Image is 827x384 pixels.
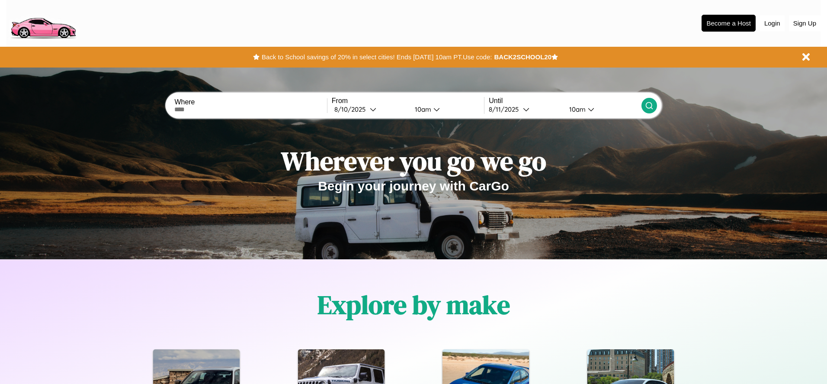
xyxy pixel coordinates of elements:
button: Sign Up [789,15,821,31]
button: Login [760,15,785,31]
div: 10am [565,105,588,113]
div: 8 / 11 / 2025 [489,105,523,113]
button: 10am [408,105,484,114]
label: Until [489,97,641,105]
button: Become a Host [702,15,756,32]
label: From [332,97,484,105]
button: 10am [562,105,641,114]
button: 8/10/2025 [332,105,408,114]
button: Back to School savings of 20% in select cities! Ends [DATE] 10am PT.Use code: [260,51,494,63]
label: Where [174,98,327,106]
div: 10am [410,105,433,113]
div: 8 / 10 / 2025 [334,105,370,113]
h1: Explore by make [317,287,510,323]
img: logo [6,4,80,41]
b: BACK2SCHOOL20 [494,53,551,61]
